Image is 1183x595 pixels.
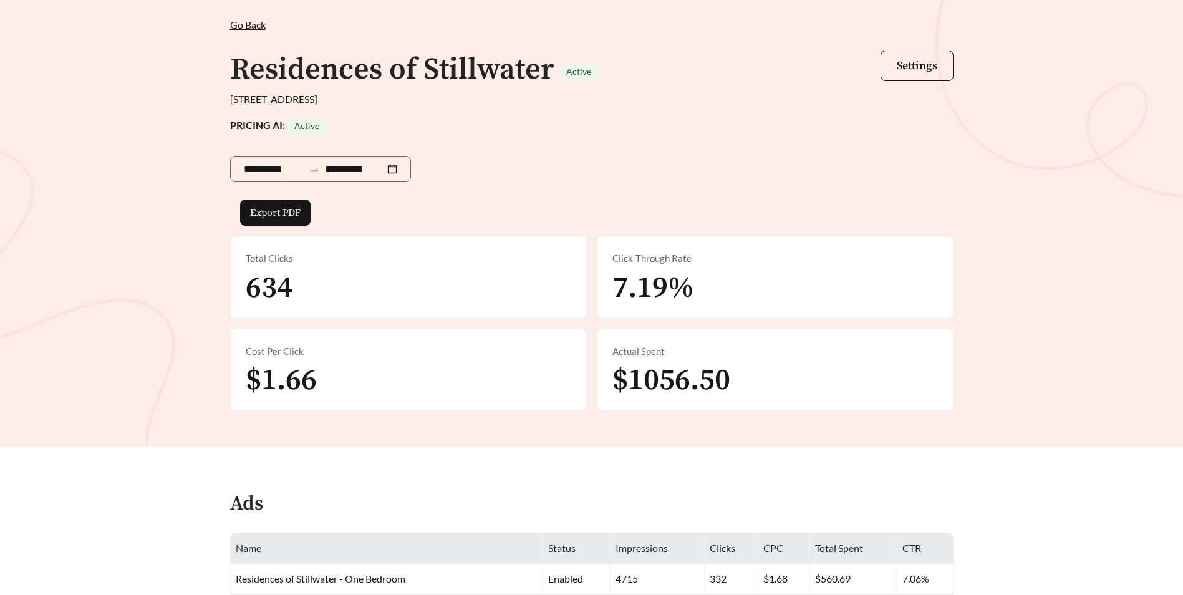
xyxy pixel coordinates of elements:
[250,205,301,220] span: Export PDF
[246,344,571,359] div: Cost Per Click
[612,251,938,266] div: Click-Through Rate
[758,564,810,594] td: $1.68
[230,119,327,131] strong: PRICING AI:
[897,59,937,73] span: Settings
[231,533,543,564] th: Name
[612,269,694,307] span: 7.19%
[548,573,583,584] span: enabled
[611,533,704,564] th: Impressions
[240,200,311,226] button: Export PDF
[230,493,263,515] h4: Ads
[230,92,954,107] div: [STREET_ADDRESS]
[897,564,953,594] td: 7.06%
[246,362,317,399] span: $1.66
[294,120,319,131] span: Active
[612,362,730,399] span: $1056.50
[236,573,405,584] span: Residences of Stillwater - One Bedroom
[309,164,320,175] span: swap-right
[705,564,758,594] td: 332
[246,269,292,307] span: 634
[230,19,266,31] span: Go Back
[566,66,591,77] span: Active
[230,51,554,89] h1: Residences of Stillwater
[763,542,783,554] span: CPC
[881,51,954,81] button: Settings
[902,542,921,554] span: CTR
[612,344,938,359] div: Actual Spent
[810,533,897,564] th: Total Spent
[705,533,758,564] th: Clicks
[246,251,571,266] div: Total Clicks
[611,564,704,594] td: 4715
[309,163,320,175] span: to
[810,564,897,594] td: $560.69
[543,533,611,564] th: Status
